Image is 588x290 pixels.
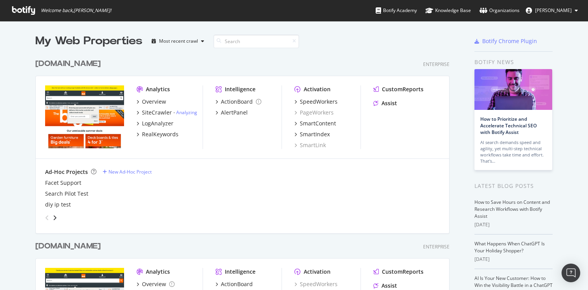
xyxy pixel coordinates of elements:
div: Overview [142,98,166,106]
button: Most recent crawl [149,35,207,47]
a: ActionBoard [215,280,253,288]
input: Search [213,35,299,48]
div: [DATE] [474,221,553,228]
a: Assist [373,282,397,290]
div: New Ad-Hoc Project [108,168,152,175]
button: [PERSON_NAME] [520,4,584,17]
div: Overview [142,280,166,288]
div: Knowledge Base [425,7,471,14]
a: Search Pilot Test [45,190,88,198]
a: Facet Support [45,179,81,187]
div: Assist [381,282,397,290]
img: How to Prioritize and Accelerate Technical SEO with Botify Assist [474,69,552,110]
a: RealKeywords [136,130,178,138]
a: How to Prioritize and Accelerate Technical SEO with Botify Assist [480,116,537,135]
a: What Happens When ChatGPT Is Your Holiday Shopper? [474,240,545,254]
div: Analytics [146,268,170,276]
span: Sofia Gruss [535,7,572,14]
div: [DOMAIN_NAME] [35,58,101,69]
div: LogAnalyzer [142,120,173,127]
a: New Ad-Hoc Project [103,168,152,175]
div: Activation [304,268,331,276]
a: Overview [136,280,175,288]
div: SmartContent [300,120,336,127]
a: PageWorkers [294,109,334,116]
div: angle-right [52,214,58,222]
a: SpeedWorkers [294,280,338,288]
div: My Web Properties [35,33,142,49]
a: [DOMAIN_NAME] [35,58,104,69]
div: Analytics [146,85,170,93]
div: Intelligence [225,85,255,93]
div: RealKeywords [142,130,178,138]
a: CustomReports [373,85,423,93]
div: Botify news [474,58,553,66]
div: Botify Chrome Plugin [482,37,537,45]
div: - [173,109,197,116]
div: Enterprise [423,61,450,68]
div: Intelligence [225,268,255,276]
div: [DOMAIN_NAME] [35,241,101,252]
div: SmartIndex [300,130,330,138]
a: Botify Chrome Plugin [474,37,537,45]
div: CustomReports [382,268,423,276]
div: ActionBoard [221,280,253,288]
a: SmartLink [294,141,326,149]
a: SiteCrawler- Analyzing [136,109,197,116]
img: www.diy.com [45,85,124,148]
a: [DOMAIN_NAME] [35,241,104,252]
div: CustomReports [382,85,423,93]
a: LogAnalyzer [136,120,173,127]
a: SmartContent [294,120,336,127]
a: diy ip test [45,201,71,208]
a: How to Save Hours on Content and Research Workflows with Botify Assist [474,199,550,219]
div: SiteCrawler [142,109,172,116]
div: [DATE] [474,256,553,263]
a: SmartIndex [294,130,330,138]
div: Botify Academy [376,7,417,14]
div: Activation [304,85,331,93]
div: Open Intercom Messenger [562,264,580,282]
div: Assist [381,99,397,107]
div: SpeedWorkers [300,98,338,106]
a: AlertPanel [215,109,248,116]
a: Assist [373,99,397,107]
a: Overview [136,98,166,106]
a: ActionBoard [215,98,261,106]
div: Most recent crawl [159,39,198,43]
div: Organizations [479,7,520,14]
div: ActionBoard [221,98,253,106]
span: Welcome back, [PERSON_NAME] ! [41,7,111,14]
a: Analyzing [176,109,197,116]
a: CustomReports [373,268,423,276]
div: AlertPanel [221,109,248,116]
div: Latest Blog Posts [474,182,553,190]
div: AI search demands speed and agility, yet multi-step technical workflows take time and effort. Tha... [480,139,546,164]
div: Ad-Hoc Projects [45,168,88,176]
div: angle-left [42,212,52,224]
div: Enterprise [423,243,450,250]
a: SpeedWorkers [294,98,338,106]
